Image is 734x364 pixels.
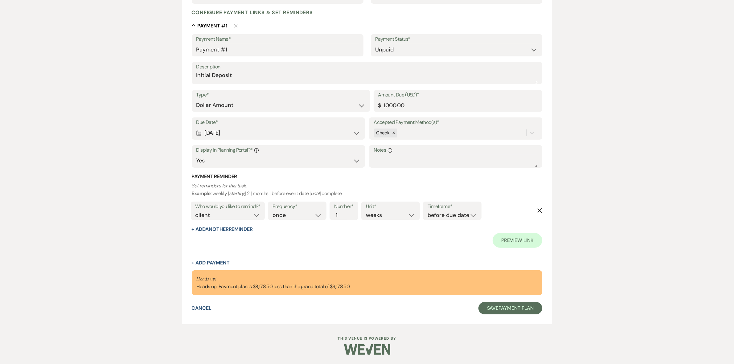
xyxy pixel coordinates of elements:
[366,202,415,211] label: Unit*
[192,9,313,16] h4: Configure payment links & set reminders
[378,101,381,110] div: $
[195,202,260,211] label: Who would you like to remind?*
[374,118,538,127] label: Accepted Payment Method(s)*
[378,91,538,100] label: Amount Due (USD)*
[196,63,538,72] label: Description
[196,127,360,139] div: [DATE]
[196,91,365,100] label: Type*
[192,190,211,197] b: Example
[311,190,320,197] i: until
[192,182,543,198] p: : weekly | | 2 | months | before event date | | complete
[192,227,253,232] button: + AddAnotherReminder
[192,173,543,180] h3: Payment Reminder
[196,118,360,127] label: Due Date*
[198,22,228,29] h5: Payment # 1
[197,275,350,283] p: Heads up!
[196,146,360,155] label: Display in Planning Portal?*
[375,35,538,44] label: Payment Status*
[196,35,359,44] label: Payment Name*
[478,302,543,314] button: SavePayment Plan
[344,339,390,360] img: Weven Logo
[197,275,350,291] div: Heads up! Payment plan is $8,178.50 less than the grand total of $9,178.50.
[273,202,322,211] label: Frequency*
[192,260,230,265] button: + Add Payment
[374,146,538,155] label: Notes
[196,71,538,84] textarea: Initial Deposit
[192,182,247,189] i: Set reminders for this task.
[493,233,542,248] a: Preview Link
[428,202,477,211] label: Timeframe*
[192,22,228,29] button: Payment #1
[192,306,212,311] button: Cancel
[334,202,354,211] label: Number*
[229,190,245,197] i: starting
[376,130,389,136] span: Check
